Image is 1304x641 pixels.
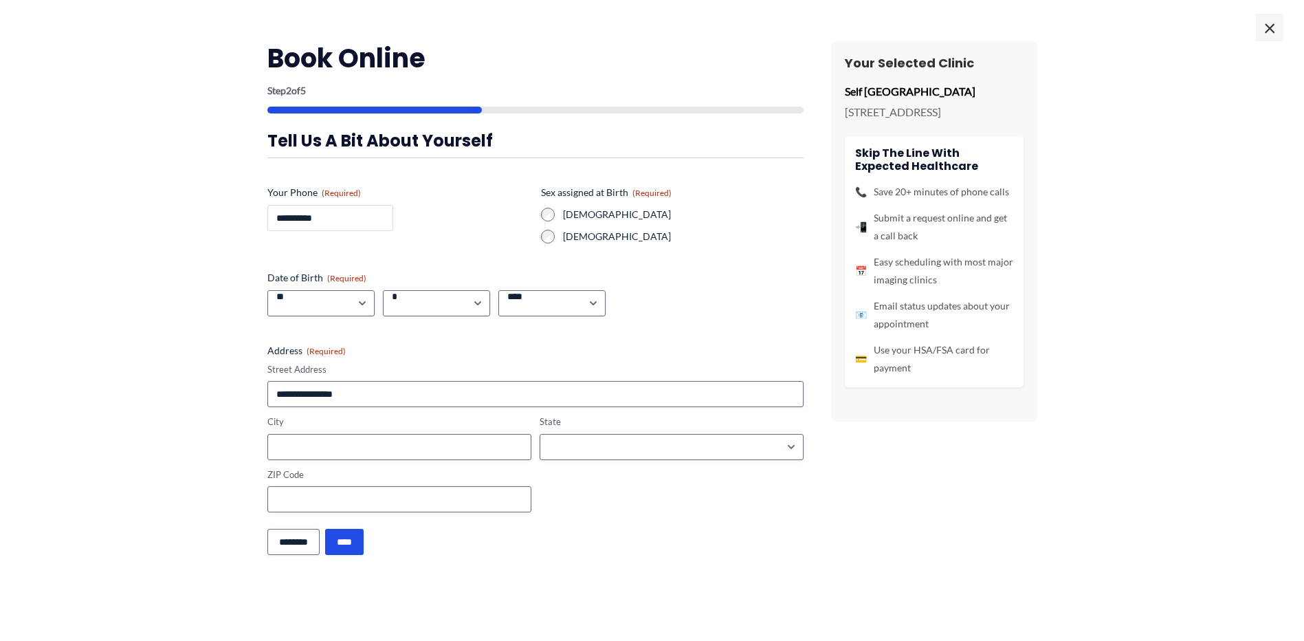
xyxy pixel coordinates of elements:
li: Use your HSA/FSA card for payment [855,341,1013,377]
span: 📲 [855,218,867,236]
span: 📧 [855,306,867,324]
label: [DEMOGRAPHIC_DATA] [563,230,804,243]
span: 5 [300,85,306,96]
label: [DEMOGRAPHIC_DATA] [563,208,804,221]
label: Street Address [267,363,804,376]
h2: Book Online [267,41,804,75]
span: 2 [286,85,291,96]
h3: Tell us a bit about yourself [267,130,804,151]
span: 💳 [855,350,867,368]
span: (Required) [327,273,366,283]
span: (Required) [322,188,361,198]
li: Save 20+ minutes of phone calls [855,183,1013,201]
label: Your Phone [267,186,530,199]
span: 📅 [855,262,867,280]
h3: Your Selected Clinic [845,55,1024,71]
p: Self [GEOGRAPHIC_DATA] [845,81,1024,102]
li: Submit a request online and get a call back [855,209,1013,245]
span: (Required) [307,346,346,356]
legend: Date of Birth [267,271,366,285]
span: (Required) [632,188,672,198]
li: Email status updates about your appointment [855,297,1013,333]
h4: Skip the line with Expected Healthcare [855,146,1013,173]
p: Step of [267,86,804,96]
label: City [267,415,531,428]
p: [STREET_ADDRESS] [845,102,1024,122]
label: State [540,415,804,428]
legend: Sex assigned at Birth [541,186,672,199]
li: Easy scheduling with most major imaging clinics [855,253,1013,289]
span: 📞 [855,183,867,201]
label: ZIP Code [267,468,531,481]
span: × [1256,14,1283,41]
legend: Address [267,344,346,358]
